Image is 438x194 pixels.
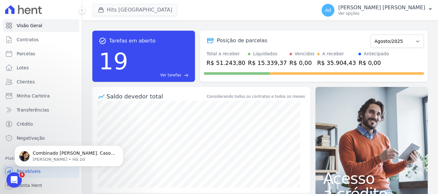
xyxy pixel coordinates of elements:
span: task_alt [99,37,106,45]
a: Clientes [3,75,79,88]
div: R$ 51.243,80 [206,58,245,67]
a: Lotes [3,61,79,74]
div: R$ 0,00 [358,58,389,67]
a: Crédito [3,118,79,130]
div: Considerando todos os contratos e todos os meses [207,94,305,99]
span: east [184,73,189,78]
a: Visão Geral [3,19,79,32]
div: Vencidos [295,50,315,57]
p: [PERSON_NAME] [PERSON_NAME] [338,4,425,11]
iframe: Intercom live chat [6,172,22,188]
a: Ver tarefas east [131,72,189,78]
span: Tarefas em aberto [109,37,156,45]
span: Crédito [17,121,33,127]
a: Minha Carteira [3,89,79,102]
a: Contratos [3,33,79,46]
button: Ad [PERSON_NAME] [PERSON_NAME] Ver opções [316,1,438,19]
div: 19 [99,45,128,78]
div: Liquidados [253,50,277,57]
span: Visão Geral [17,22,42,29]
span: Ad [325,8,331,12]
a: Parcelas [3,47,79,60]
span: Ver tarefas [160,72,181,78]
span: Parcelas [17,50,35,57]
span: Clientes [17,79,35,85]
a: Negativação [3,132,79,144]
span: Transferências [17,107,49,113]
div: Saldo devedor total [106,92,206,101]
span: Contratos [17,36,38,43]
div: Total a receber [206,50,245,57]
div: R$ 35.904,43 [317,58,356,67]
iframe: Intercom notifications mensagem [5,132,133,177]
div: A receber [322,50,344,57]
span: Minha Carteira [17,93,50,99]
span: Lotes [17,65,29,71]
a: Transferências [3,104,79,116]
button: Hits [GEOGRAPHIC_DATA] [92,4,178,16]
div: Posição de parcelas [217,37,267,44]
a: Recebíveis [3,165,79,178]
a: Conta Hent [3,179,79,192]
span: 4 [20,172,25,177]
div: R$ 15.339,37 [248,58,287,67]
span: Conta Hent [17,182,42,189]
div: R$ 0,00 [290,58,315,67]
span: Acesso [323,171,420,186]
div: Antecipado [364,50,389,57]
p: Ver opções [338,11,425,16]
